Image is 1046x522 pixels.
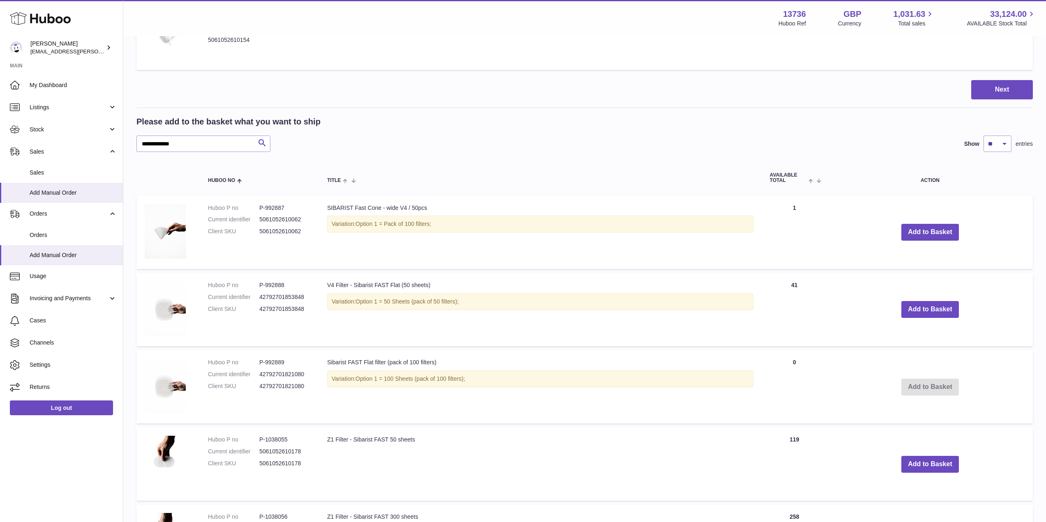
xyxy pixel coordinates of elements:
span: Cases [30,317,117,324]
span: Add Manual Order [30,189,117,197]
span: Usage [30,272,117,280]
dd: 5061052610178 [259,448,311,455]
dt: Huboo P no [208,359,259,366]
span: AVAILABLE Total [770,172,806,183]
td: 41 [762,273,827,346]
dt: Huboo P no [208,513,259,521]
span: Listings [30,103,108,111]
span: Channels [30,339,117,347]
dd: 5061052610062 [259,228,311,235]
th: Action [827,164,1033,191]
td: Z1 Filter - Sibarist FAST 50 sheets [319,428,762,501]
button: Add to Basket [901,456,959,473]
h2: Please add to the basket what you want to ship [136,116,321,127]
span: Invoicing and Payments [30,294,108,302]
div: Currency [838,20,861,28]
span: My Dashboard [30,81,117,89]
span: AVAILABLE Stock Total [967,20,1036,28]
dt: Current identifier [208,448,259,455]
label: Show [964,140,979,148]
td: V4 Filter - Sibarist FAST Flat (50 sheets) [319,273,762,346]
span: Sales [30,148,108,156]
div: Variation: [327,370,753,387]
dd: P-992889 [259,359,311,366]
td: 119 [762,428,827,501]
button: Next [971,80,1033,99]
dd: P-1038056 [259,513,311,521]
td: 0 [762,350,827,423]
span: Option 1 = Pack of 100 filters; [356,221,431,227]
div: Huboo Ref [778,20,806,28]
dd: 5061052610062 [259,216,311,223]
dt: Current identifier [208,370,259,378]
strong: 13736 [783,9,806,20]
dd: P-992887 [259,204,311,212]
img: Z1 Filter - Sibarist FAST 50 sheets [145,436,186,490]
dd: 42792701853848 [259,293,311,301]
span: 33,124.00 [990,9,1027,20]
img: horia@orea.uk [10,41,22,54]
a: 1,031.63 Total sales [894,9,935,28]
td: SIBARIST Fast Cone - wide V4 / 50pcs [319,196,762,269]
dt: Current identifier [208,216,259,223]
button: Add to Basket [901,301,959,318]
span: Title [327,178,341,183]
span: entries [1016,140,1033,148]
dt: Huboo P no [208,281,259,289]
span: Add Manual Order [30,251,117,259]
dt: Huboo P no [208,436,259,444]
span: Sales [30,169,117,177]
span: 1,031.63 [894,9,926,20]
td: 1 [762,196,827,269]
dt: Current identifier [208,293,259,301]
dd: P-992888 [259,281,311,289]
dt: Huboo P no [208,204,259,212]
dd: 42792701821080 [259,370,311,378]
dt: Client SKU [208,228,259,235]
td: Sibarist FAST Flat filter (pack of 100 filters) [319,350,762,423]
button: Add to Basket [901,224,959,241]
span: Orders [30,210,108,218]
dd: 42792701821080 [259,382,311,390]
span: Returns [30,383,117,391]
div: Variation: [327,293,753,310]
dt: Client SKU [208,382,259,390]
img: V4 Filter - Sibarist FAST Flat (50 sheets) [145,281,186,336]
a: 33,124.00 AVAILABLE Stock Total [967,9,1036,28]
a: Log out [10,400,113,415]
div: 5061052610154 [208,36,368,44]
dt: Client SKU [208,305,259,313]
span: Option 1 = 50 Sheets (pack of 50 filters); [356,298,459,305]
img: SIBARIST Fast Cone - wide V4 / 50pcs [145,204,186,259]
span: Orders [30,231,117,239]
dt: Client SKU [208,460,259,467]
span: [EMAIL_ADDRESS][PERSON_NAME][DOMAIN_NAME] [30,48,165,55]
dd: 42792701853848 [259,305,311,313]
span: Option 1 = 100 Sheets (pack of 100 filters); [356,375,465,382]
span: Stock [30,126,108,133]
dd: P-1038055 [259,436,311,444]
img: Sibarist FAST Flat filter (pack of 100 filters) [145,359,186,413]
strong: GBP [843,9,861,20]
span: Total sales [898,20,935,28]
span: Settings [30,361,117,369]
div: Variation: [327,216,753,232]
dd: 5061052610178 [259,460,311,467]
div: [PERSON_NAME] [30,40,104,55]
span: Huboo no [208,178,235,183]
